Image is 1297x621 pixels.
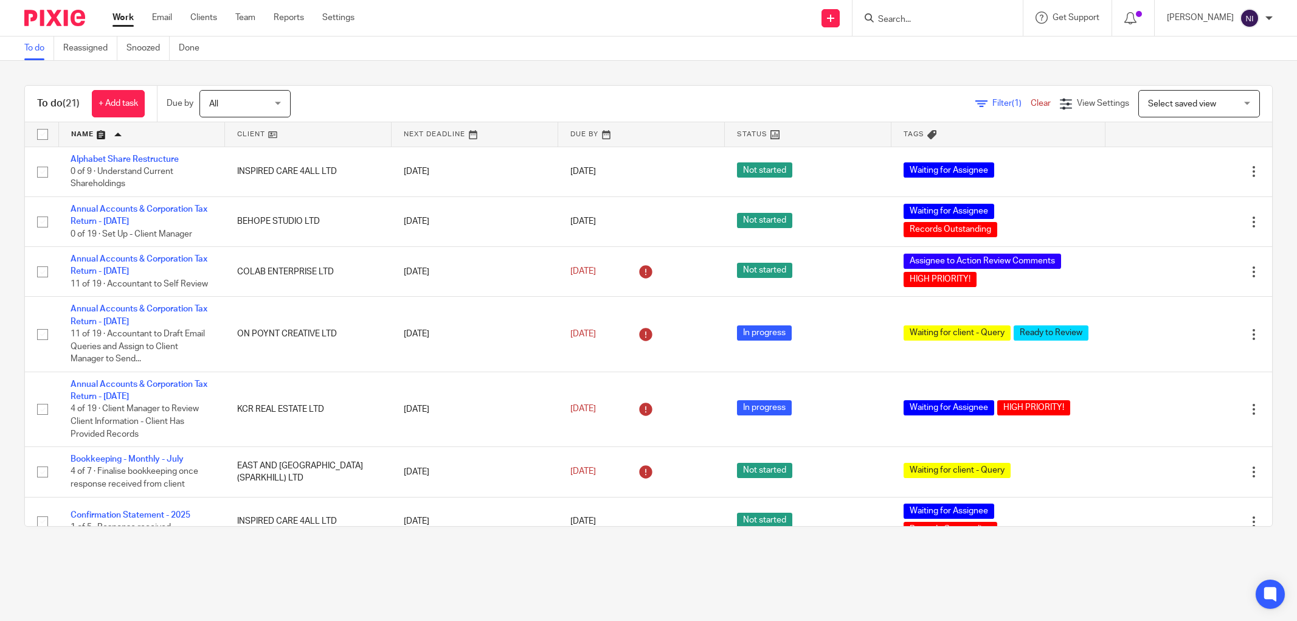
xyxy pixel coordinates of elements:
[71,468,198,489] span: 4 of 7 · Finalise bookkeeping once response received from client
[235,12,255,24] a: Team
[392,147,558,196] td: [DATE]
[225,447,392,497] td: EAST AND [GEOGRAPHIC_DATA] (SPARKHILL) LTD
[274,12,304,24] a: Reports
[225,297,392,372] td: ON POYNT CREATIVE LTD
[71,405,199,439] span: 4 of 19 · Client Manager to Review Client Information - Client Has Provided Records
[71,255,207,276] a: Annual Accounts & Corporation Tax Return - [DATE]
[570,518,596,526] span: [DATE]
[209,100,218,108] span: All
[570,405,596,414] span: [DATE]
[1167,12,1234,24] p: [PERSON_NAME]
[997,400,1070,415] span: HIGH PRIORITY!
[570,330,596,338] span: [DATE]
[737,263,792,278] span: Not started
[392,247,558,297] td: [DATE]
[737,213,792,228] span: Not started
[1077,99,1129,108] span: View Settings
[904,222,997,237] span: Records Outstanding
[570,218,596,226] span: [DATE]
[737,325,792,341] span: In progress
[1014,325,1088,341] span: Ready to Review
[904,272,977,287] span: HIGH PRIORITY!
[24,10,85,26] img: Pixie
[392,447,558,497] td: [DATE]
[904,400,994,415] span: Waiting for Assignee
[322,12,355,24] a: Settings
[904,204,994,219] span: Waiting for Assignee
[167,97,193,109] p: Due by
[392,497,558,546] td: [DATE]
[992,99,1031,108] span: Filter
[392,372,558,446] td: [DATE]
[71,380,207,401] a: Annual Accounts & Corporation Tax Return - [DATE]
[737,400,792,415] span: In progress
[1031,99,1051,108] a: Clear
[37,97,80,110] h1: To do
[190,12,217,24] a: Clients
[179,36,209,60] a: Done
[225,247,392,297] td: COLAB ENTERPRISE LTD
[152,12,172,24] a: Email
[71,205,207,226] a: Annual Accounts & Corporation Tax Return - [DATE]
[225,372,392,446] td: KCR REAL ESTATE LTD
[71,455,184,463] a: Bookkeeping - Monthly - July
[737,162,792,178] span: Not started
[71,524,171,532] span: 1 of 5 · Response received
[570,468,596,476] span: [DATE]
[71,511,190,519] a: Confirmation Statement - 2025
[112,12,134,24] a: Work
[1240,9,1259,28] img: svg%3E
[904,131,924,137] span: Tags
[71,280,208,288] span: 11 of 19 · Accountant to Self Review
[225,196,392,246] td: BEHOPE STUDIO LTD
[63,99,80,108] span: (21)
[570,268,596,276] span: [DATE]
[71,230,192,238] span: 0 of 19 · Set Up - Client Manager
[904,504,994,519] span: Waiting for Assignee
[225,147,392,196] td: INSPIRED CARE 4ALL LTD
[71,305,207,325] a: Annual Accounts & Corporation Tax Return - [DATE]
[92,90,145,117] a: + Add task
[71,155,179,164] a: Alphabet Share Restructure
[904,162,994,178] span: Waiting for Assignee
[904,254,1061,269] span: Assignee to Action Review Comments
[71,330,205,363] span: 11 of 19 · Accountant to Draft Email Queries and Assign to Client Manager to Send...
[225,497,392,546] td: INSPIRED CARE 4ALL LTD
[877,15,986,26] input: Search
[1148,100,1216,108] span: Select saved view
[904,463,1011,478] span: Waiting for client - Query
[71,167,173,189] span: 0 of 9 · Understand Current Shareholdings
[570,167,596,176] span: [DATE]
[737,463,792,478] span: Not started
[126,36,170,60] a: Snoozed
[737,513,792,528] span: Not started
[1053,13,1099,22] span: Get Support
[24,36,54,60] a: To do
[392,196,558,246] td: [DATE]
[392,297,558,372] td: [DATE]
[904,522,997,537] span: Records Outstanding
[904,325,1011,341] span: Waiting for client - Query
[1012,99,1022,108] span: (1)
[63,36,117,60] a: Reassigned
